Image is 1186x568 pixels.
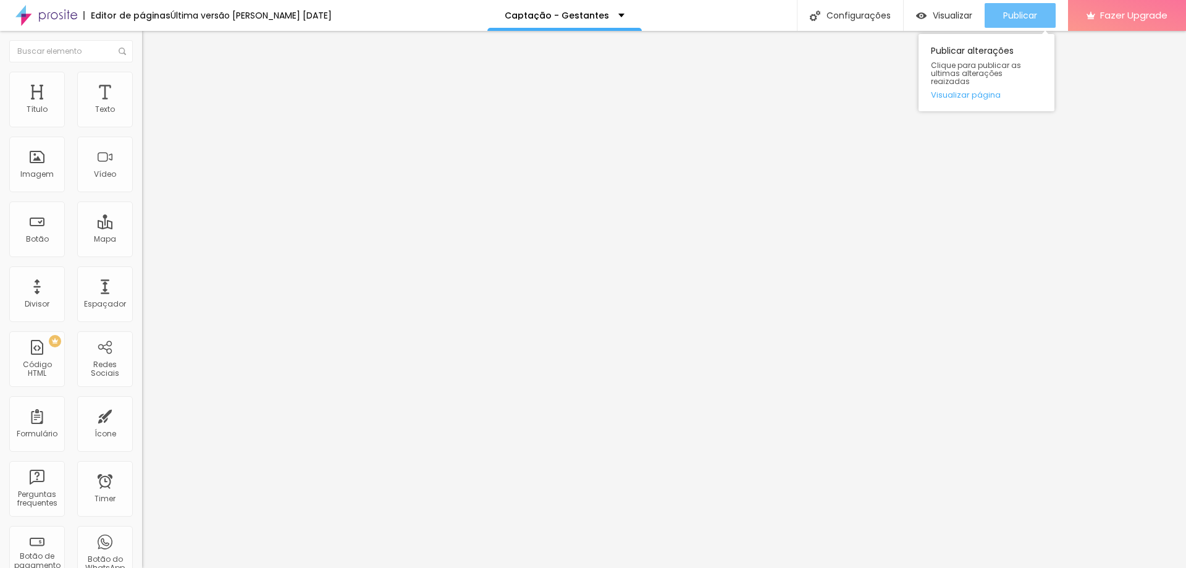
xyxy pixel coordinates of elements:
[95,494,116,503] div: Timer
[17,430,57,438] div: Formulário
[931,61,1042,86] span: Clique para publicar as ultimas alterações reaizadas
[119,48,126,55] img: Icone
[985,3,1056,28] button: Publicar
[142,31,1186,568] iframe: Editor
[12,360,61,378] div: Código HTML
[1003,11,1037,20] span: Publicar
[933,11,972,20] span: Visualizar
[904,3,985,28] button: Visualizar
[919,34,1054,111] div: Publicar alterações
[95,105,115,114] div: Texto
[20,170,54,179] div: Imagem
[25,300,49,308] div: Divisor
[26,235,49,244] div: Botão
[170,11,332,20] div: Última versão [PERSON_NAME] [DATE]
[12,490,61,508] div: Perguntas frequentes
[94,235,116,244] div: Mapa
[83,11,170,20] div: Editor de páginas
[94,170,116,179] div: Vídeo
[810,11,820,21] img: Icone
[84,300,126,308] div: Espaçador
[27,105,48,114] div: Título
[916,11,927,21] img: view-1.svg
[95,430,116,438] div: Ícone
[9,40,133,62] input: Buscar elemento
[80,360,129,378] div: Redes Sociais
[1100,10,1167,20] span: Fazer Upgrade
[931,91,1042,99] a: Visualizar página
[505,11,609,20] p: Captação - Gestantes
